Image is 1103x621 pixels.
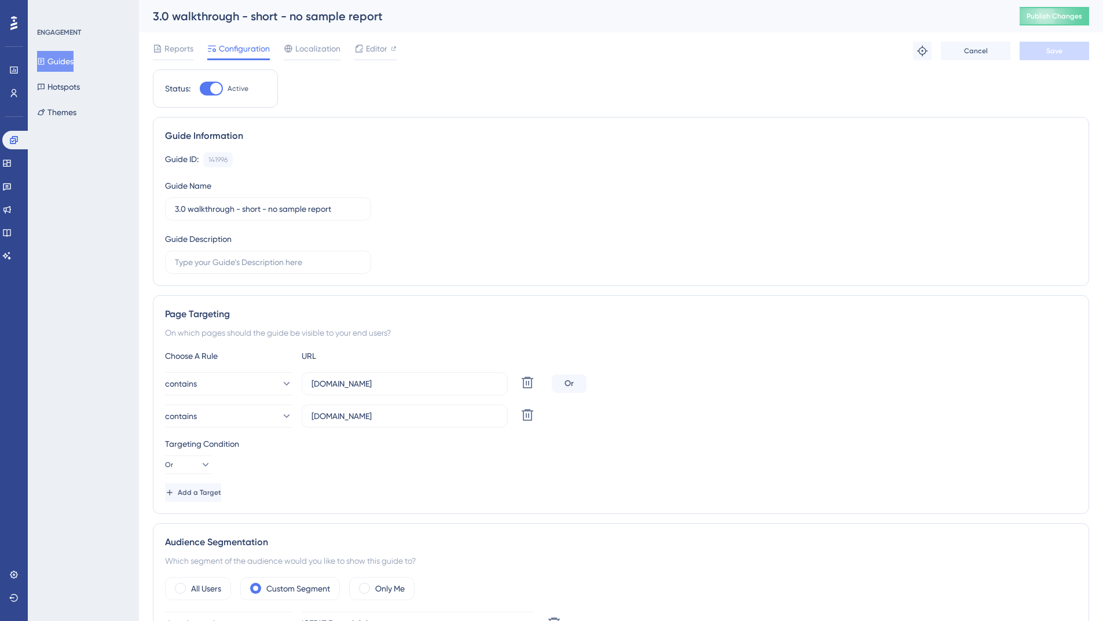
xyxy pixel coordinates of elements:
[178,488,221,497] span: Add a Target
[165,437,1077,451] div: Targeting Condition
[375,582,405,596] label: Only Me
[208,155,228,164] div: 141996
[295,42,340,56] span: Localization
[219,42,270,56] span: Configuration
[941,42,1010,60] button: Cancel
[175,203,361,215] input: Type your Guide’s Name here
[1046,46,1062,56] span: Save
[165,535,1077,549] div: Audience Segmentation
[37,51,74,72] button: Guides
[37,102,76,123] button: Themes
[153,8,991,24] div: 3.0 walkthrough - short - no sample report
[165,326,1077,340] div: On which pages should the guide be visible to your end users?
[165,232,232,246] div: Guide Description
[165,179,211,193] div: Guide Name
[228,84,248,93] span: Active
[37,28,81,37] div: ENGAGEMENT
[165,483,221,502] button: Add a Target
[165,455,211,474] button: Or
[266,582,330,596] label: Custom Segment
[165,129,1077,143] div: Guide Information
[1020,42,1089,60] button: Save
[165,82,190,95] div: Status:
[165,460,173,469] span: Or
[165,152,199,167] div: Guide ID:
[37,76,80,97] button: Hotspots
[964,46,988,56] span: Cancel
[1027,12,1082,21] span: Publish Changes
[165,554,1077,568] div: Which segment of the audience would you like to show this guide to?
[1020,7,1089,25] button: Publish Changes
[164,42,193,56] span: Reports
[165,409,197,423] span: contains
[175,256,361,269] input: Type your Guide’s Description here
[302,349,429,363] div: URL
[165,377,197,391] span: contains
[165,405,292,428] button: contains
[165,307,1077,321] div: Page Targeting
[552,374,587,393] div: Or
[312,377,498,390] input: yourwebsite.com/path
[312,410,498,422] input: yourwebsite.com/path
[165,372,292,395] button: contains
[191,582,221,596] label: All Users
[366,42,387,56] span: Editor
[165,349,292,363] div: Choose A Rule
